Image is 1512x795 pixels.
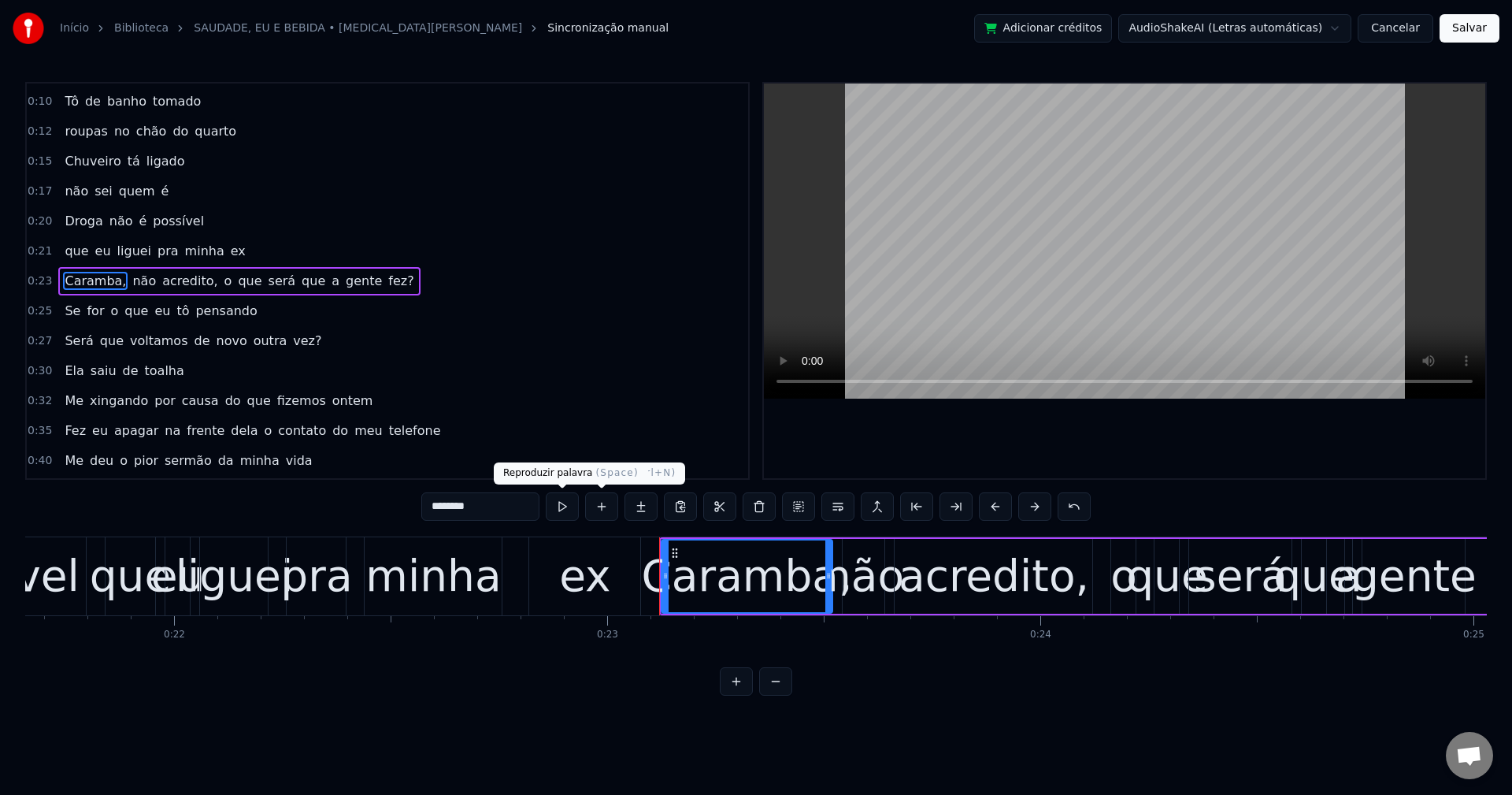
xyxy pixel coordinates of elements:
[365,544,501,609] div: minha
[494,463,648,485] div: Reproduzir palavra
[94,242,113,260] span: eu
[331,392,375,410] span: ontem
[91,422,109,440] span: eu
[192,332,211,350] span: de
[28,124,52,139] span: 0:12
[163,422,182,440] span: na
[160,182,171,200] span: é
[145,152,187,170] span: ligado
[161,272,219,290] span: acredito,
[28,273,52,289] span: 0:23
[280,544,352,609] div: pra
[63,332,94,350] span: Será
[239,451,281,470] span: minha
[183,242,226,260] span: minha
[824,544,904,609] div: não
[387,272,415,290] span: fez?
[90,544,172,609] div: que
[63,212,104,230] span: Droga
[1110,544,1137,609] div: o
[185,422,226,440] span: frente
[300,272,327,290] span: que
[387,422,443,440] span: telefone
[641,544,852,609] div: Caramba,
[28,184,52,199] span: 0:17
[28,363,52,379] span: 0:30
[60,20,89,36] a: Início
[60,20,669,36] nav: breadcrumb
[194,302,258,320] span: pensando
[229,242,247,260] span: ex
[1351,544,1477,609] div: gente
[143,362,186,380] span: toalha
[108,212,135,230] span: não
[135,122,169,140] span: chão
[63,302,82,320] span: Se
[113,122,132,140] span: no
[98,332,125,350] span: que
[1336,544,1362,609] div: a
[114,20,169,36] a: Biblioteca
[1440,14,1499,43] button: Salvar
[236,272,263,290] span: que
[229,422,259,440] span: dela
[276,422,328,440] span: contato
[28,214,52,229] span: 0:20
[597,629,618,641] div: 0:23
[153,302,172,320] span: eu
[353,422,384,440] span: meu
[1446,732,1493,779] a: Open chat
[629,467,676,478] span: ( Ctrl+N )
[267,272,298,290] span: será
[88,392,150,410] span: xingando
[1030,629,1051,641] div: 0:24
[330,272,341,290] span: a
[151,544,206,609] div: eu
[128,332,190,350] span: voltamos
[63,182,90,200] span: não
[89,362,118,380] span: saiu
[217,451,235,470] span: da
[595,467,638,478] span: ( Space )
[113,422,160,440] span: apagar
[153,392,177,410] span: por
[63,152,122,170] span: Chuveiro
[175,302,191,320] span: tô
[559,544,610,609] div: ex
[1126,544,1208,609] div: que
[63,122,109,140] span: roupas
[176,544,293,609] div: liguei
[63,92,80,110] span: Tô
[126,152,142,170] span: tá
[132,451,160,470] span: pior
[246,392,272,410] span: que
[151,212,206,230] span: possível
[194,20,522,36] a: SAUDADE, EU E BEBIDA • [MEDICAL_DATA][PERSON_NAME]
[28,303,52,319] span: 0:25
[63,451,85,470] span: Me
[63,362,85,380] span: Ela
[344,272,384,290] span: gente
[118,451,129,470] span: o
[547,20,669,36] span: Sincronização manual
[28,94,52,110] span: 0:10
[214,332,248,350] span: novo
[117,182,157,200] span: quem
[164,629,185,641] div: 0:22
[109,302,120,320] span: o
[106,92,148,110] span: banho
[121,362,140,380] span: de
[28,453,52,469] span: 0:40
[224,392,243,410] span: do
[131,272,157,290] span: não
[116,242,153,260] span: liguei
[28,243,52,259] span: 0:21
[85,302,106,320] span: for
[83,92,102,110] span: de
[276,392,328,410] span: fizemos
[180,392,220,410] span: causa
[171,122,190,140] span: do
[156,242,180,260] span: pra
[137,212,148,230] span: é
[63,272,128,290] span: Caramba,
